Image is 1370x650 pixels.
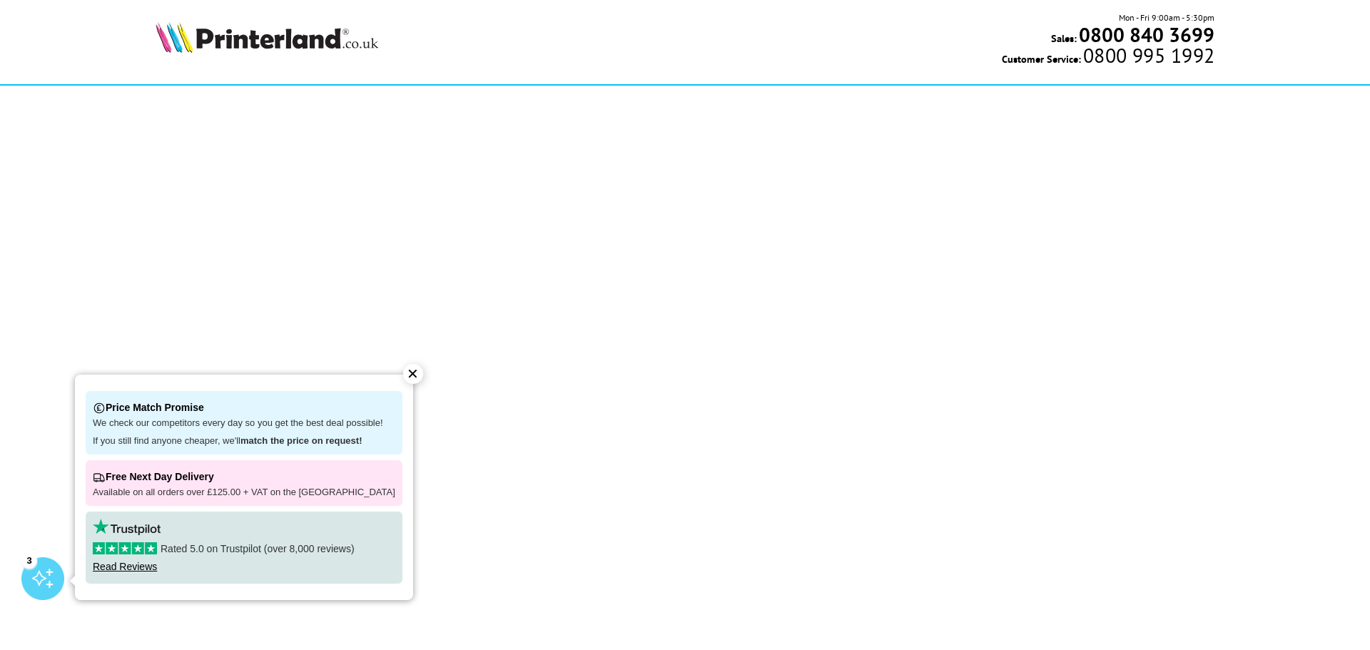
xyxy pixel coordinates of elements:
p: Rated 5.0 on Trustpilot (over 8,000 reviews) [93,542,395,555]
img: stars-5.svg [93,542,157,554]
p: Available on all orders over £125.00 + VAT on the [GEOGRAPHIC_DATA] [93,487,395,499]
a: Read Reviews [93,561,157,572]
p: We check our competitors every day so you get the best deal possible! [93,417,395,430]
a: Printerland Logo [156,21,425,56]
p: Free Next Day Delivery [93,467,395,487]
span: Sales: [1051,31,1077,45]
p: If you still find anyone cheaper, we'll [93,435,395,447]
span: 0800 995 1992 [1081,49,1214,62]
b: 0800 840 3699 [1079,21,1214,48]
img: trustpilot rating [93,519,161,535]
img: Printerland Logo [156,21,378,53]
span: Customer Service: [1002,49,1214,66]
div: ✕ [403,364,423,384]
div: 3 [21,552,37,568]
a: 0800 840 3699 [1077,28,1214,41]
span: Mon - Fri 9:00am - 5:30pm [1119,11,1214,24]
strong: match the price on request! [240,435,362,446]
p: Price Match Promise [93,398,395,417]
